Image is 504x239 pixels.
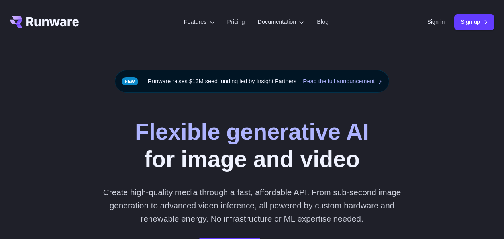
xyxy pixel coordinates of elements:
[427,17,445,27] a: Sign in
[454,14,494,30] a: Sign up
[184,17,215,27] label: Features
[135,118,369,173] h1: for image and video
[10,16,79,28] a: Go to /
[317,17,328,27] a: Blog
[303,77,382,86] a: Read the full announcement
[135,119,369,144] strong: Flexible generative AI
[97,186,407,225] p: Create high-quality media through a fast, affordable API. From sub-second image generation to adv...
[258,17,304,27] label: Documentation
[115,70,390,93] div: Runware raises $13M seed funding led by Insight Partners
[227,17,245,27] a: Pricing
